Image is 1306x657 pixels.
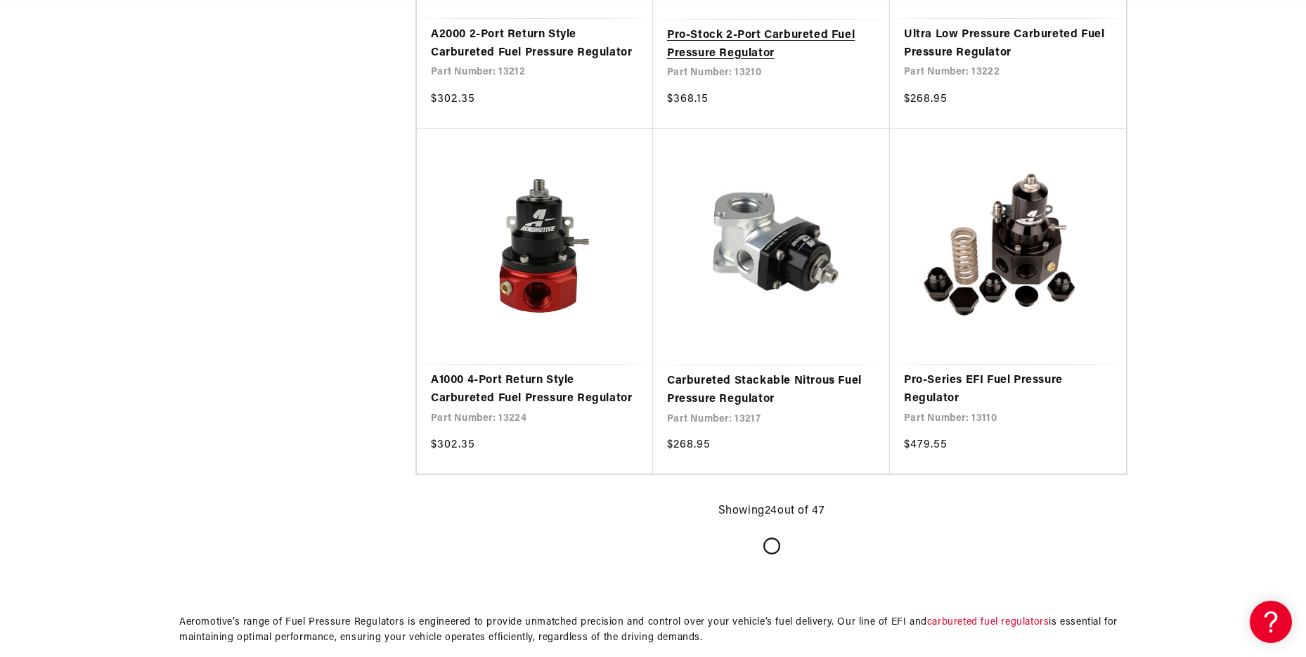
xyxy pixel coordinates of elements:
a: Pro-Series EFI Fuel Pressure Regulator [904,372,1112,408]
p: Showing out of 47 [718,502,825,521]
p: Aeromotive’s range of Fuel Pressure Regulators is engineered to provide unmatched precision and c... [179,615,1127,646]
a: Carbureted Stackable Nitrous Fuel Pressure Regulator [667,372,876,408]
a: Pro-Stock 2-Port Carbureted Fuel Pressure Regulator [667,27,876,63]
a: A1000 4-Port Return Style Carbureted Fuel Pressure Regulator [431,372,639,408]
a: carbureted fuel regulators [927,617,1049,627]
span: 24 [765,505,777,516]
a: Ultra Low Pressure Carbureted Fuel Pressure Regulator [904,26,1112,62]
a: A2000 2-Port Return Style Carbureted Fuel Pressure Regulator [431,26,639,62]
